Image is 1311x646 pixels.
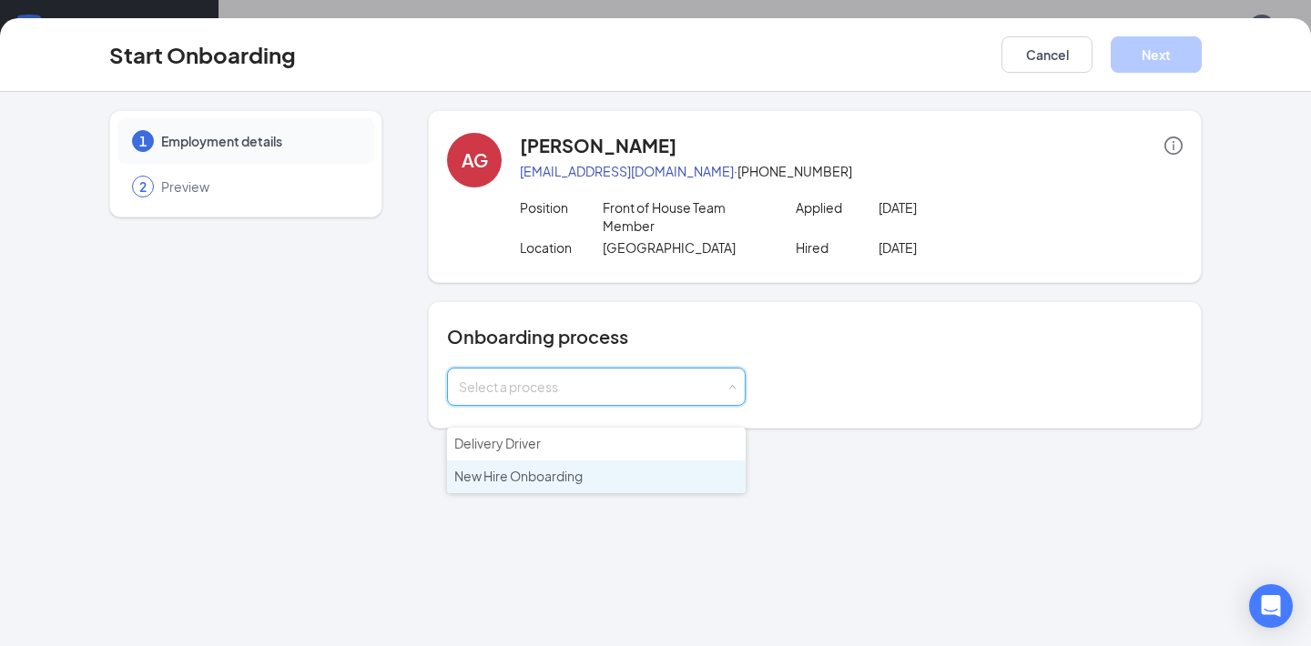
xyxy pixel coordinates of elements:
button: Next [1111,36,1202,73]
button: Cancel [1001,36,1092,73]
span: Delivery Driver [454,435,541,451]
div: Open Intercom Messenger [1249,584,1293,628]
p: Position [520,198,603,217]
p: Hired [796,238,879,257]
p: Front of House Team Member [603,198,768,235]
p: [DATE] [879,238,1044,257]
span: Employment details [161,132,356,150]
p: · [PHONE_NUMBER] [520,162,1183,180]
h4: Onboarding process [447,324,1183,349]
div: AG [462,147,488,173]
p: Location [520,238,603,257]
p: Applied [796,198,879,217]
a: [EMAIL_ADDRESS][DOMAIN_NAME] [520,163,734,179]
h3: Start Onboarding [109,39,296,70]
p: [GEOGRAPHIC_DATA] [603,238,768,257]
span: New Hire Onboarding [454,468,583,484]
span: 2 [139,177,147,196]
p: [DATE] [879,198,1044,217]
h4: [PERSON_NAME] [520,133,676,158]
span: Preview [161,177,356,196]
span: 1 [139,132,147,150]
span: info-circle [1164,136,1183,155]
